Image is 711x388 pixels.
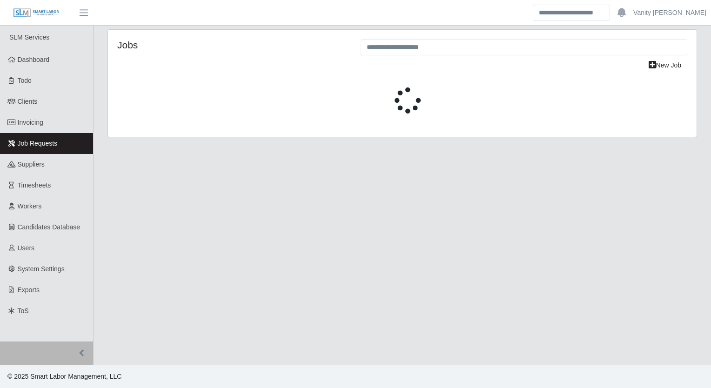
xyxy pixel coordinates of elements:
span: Dashboard [18,56,50,63]
span: Suppliers [18,161,45,168]
a: Vanity [PERSON_NAME] [633,8,706,18]
span: © 2025 Smart Labor Management, LLC [7,373,121,380]
span: SLM Services [9,33,49,41]
span: Invoicing [18,119,43,126]
span: System Settings [18,265,65,273]
img: SLM Logo [13,8,60,18]
input: Search [533,5,610,21]
span: Job Requests [18,140,58,147]
span: Clients [18,98,38,105]
h4: Jobs [117,39,347,51]
span: ToS [18,307,29,314]
span: Exports [18,286,40,294]
a: New Job [643,57,687,74]
span: Timesheets [18,181,51,189]
span: Todo [18,77,32,84]
span: Workers [18,202,42,210]
span: Users [18,244,35,252]
span: Candidates Database [18,223,80,231]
